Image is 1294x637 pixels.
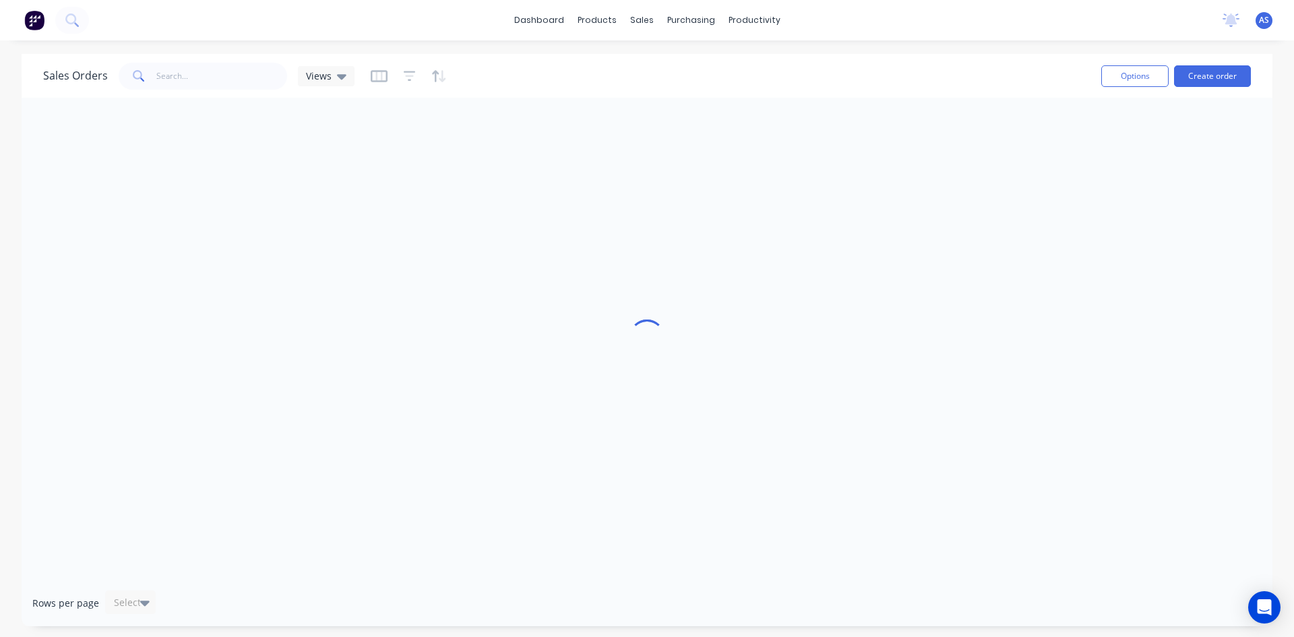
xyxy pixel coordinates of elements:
[32,597,99,610] span: Rows per page
[1248,591,1281,624] div: Open Intercom Messenger
[306,69,332,83] span: Views
[722,10,787,30] div: productivity
[1259,14,1269,26] span: AS
[43,69,108,82] h1: Sales Orders
[1101,65,1169,87] button: Options
[1174,65,1251,87] button: Create order
[114,596,149,609] div: Select...
[156,63,288,90] input: Search...
[571,10,623,30] div: products
[623,10,660,30] div: sales
[24,10,44,30] img: Factory
[660,10,722,30] div: purchasing
[507,10,571,30] a: dashboard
